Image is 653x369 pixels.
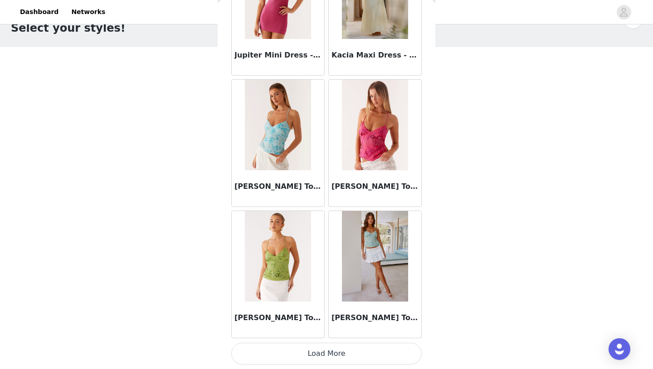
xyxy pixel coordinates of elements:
h3: [PERSON_NAME] Top - Fuchsia [331,181,419,192]
img: Kamilla Sequin Cami Top - Lime [245,211,311,302]
img: Kamilla Sequin Cami Top - Mint [342,211,408,302]
h3: Kacia Maxi Dress - Lemon [331,50,419,61]
div: Open Intercom Messenger [609,338,630,360]
h1: Select your styles! [11,20,126,36]
h3: [PERSON_NAME] Top - Mint [331,312,419,323]
img: Kamilla Sequin Cami Top - Fuchsia [342,80,408,170]
a: Dashboard [15,2,64,22]
h3: [PERSON_NAME] Top - Lime [234,312,322,323]
h3: [PERSON_NAME] Top - Blue [234,181,322,192]
img: Kamilla Sequin Cami Top - Blue [245,80,311,170]
button: Load More [231,343,422,364]
div: avatar [619,5,628,19]
h3: Jupiter Mini Dress - Raspberry [234,50,322,61]
a: Networks [66,2,111,22]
